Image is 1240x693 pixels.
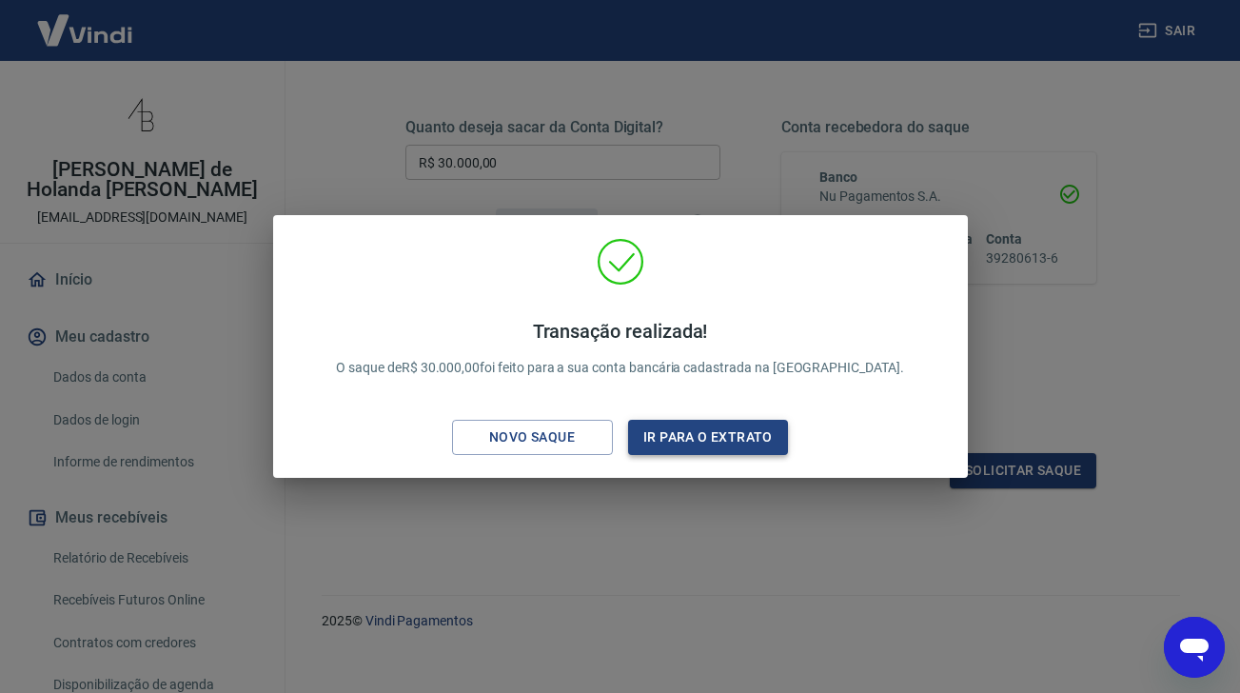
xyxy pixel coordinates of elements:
iframe: Botão para abrir a janela de mensagens [1164,617,1225,678]
h4: Transação realizada! [336,320,904,343]
button: Novo saque [452,420,613,455]
button: Ir para o extrato [628,420,789,455]
div: Novo saque [466,426,598,449]
p: O saque de R$ 30.000,00 foi feito para a sua conta bancária cadastrada na [GEOGRAPHIC_DATA]. [336,320,904,378]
